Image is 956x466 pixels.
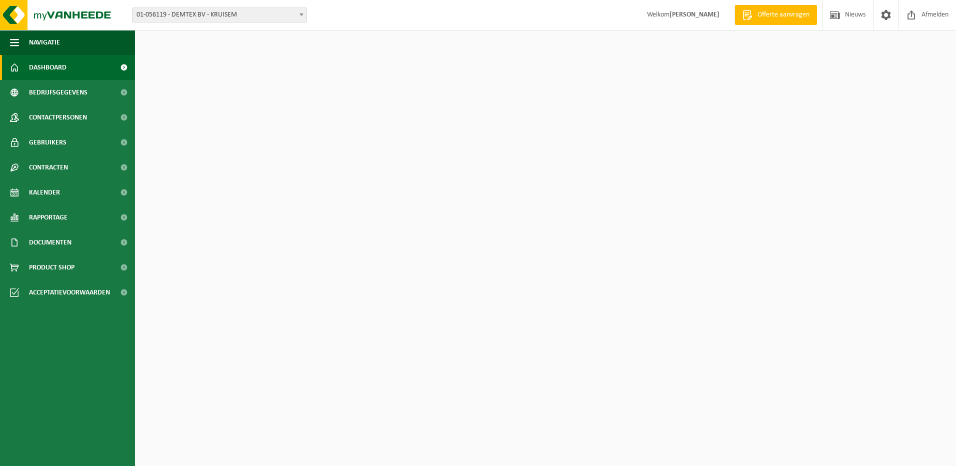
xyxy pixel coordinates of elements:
[5,444,167,466] iframe: chat widget
[29,230,71,255] span: Documenten
[132,8,306,22] span: 01-056119 - DEMTEX BV - KRUISEM
[29,180,60,205] span: Kalender
[29,55,66,80] span: Dashboard
[29,155,68,180] span: Contracten
[29,30,60,55] span: Navigatie
[734,5,817,25] a: Offerte aanvragen
[29,280,110,305] span: Acceptatievoorwaarden
[755,10,812,20] span: Offerte aanvragen
[132,7,307,22] span: 01-056119 - DEMTEX BV - KRUISEM
[29,255,74,280] span: Product Shop
[29,205,67,230] span: Rapportage
[29,105,87,130] span: Contactpersonen
[669,11,719,18] strong: [PERSON_NAME]
[29,130,66,155] span: Gebruikers
[29,80,87,105] span: Bedrijfsgegevens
